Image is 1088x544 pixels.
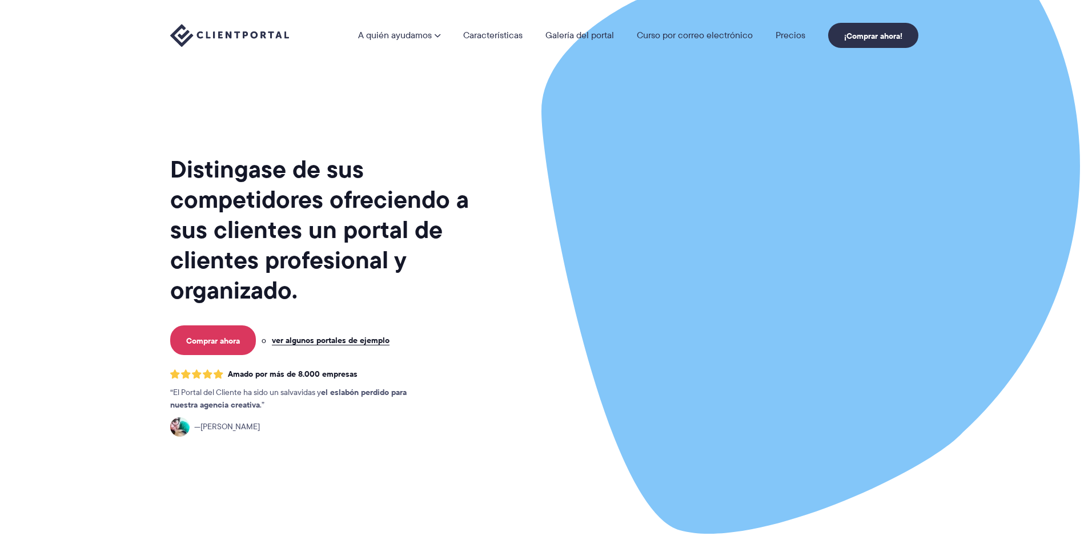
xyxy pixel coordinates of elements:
a: Comprar ahora [170,325,256,355]
font: A quién ayudamos [358,29,432,42]
a: ver algunos portales de ejemplo [272,335,390,345]
a: ¡Comprar ahora! [828,23,918,48]
font: Curso por correo electrónico [637,29,753,42]
a: Características [463,31,523,40]
a: Galería del portal [545,31,614,40]
font: Características [463,29,523,42]
a: Curso por correo electrónico [637,31,753,40]
font: ver algunos portales de ejemplo [272,334,390,346]
a: Precios [776,31,805,40]
font: . [260,399,262,410]
font: Comprar ahora [186,335,240,347]
font: ¡Comprar ahora! [844,30,902,42]
font: el eslabón perdido para nuestra agencia creativa [170,386,407,411]
font: [PERSON_NAME] [200,421,260,432]
font: Distingase de sus competidores ofreciendo a sus clientes un portal de clientes profesional y orga... [170,151,469,308]
a: A quién ayudamos [358,31,440,40]
font: Amado por más de 8.000 empresas [228,368,358,380]
font: El Portal del Cliente ha sido un salvavidas y [173,386,321,398]
font: Galería del portal [545,29,614,42]
font: o [262,335,266,346]
font: Precios [776,29,805,42]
